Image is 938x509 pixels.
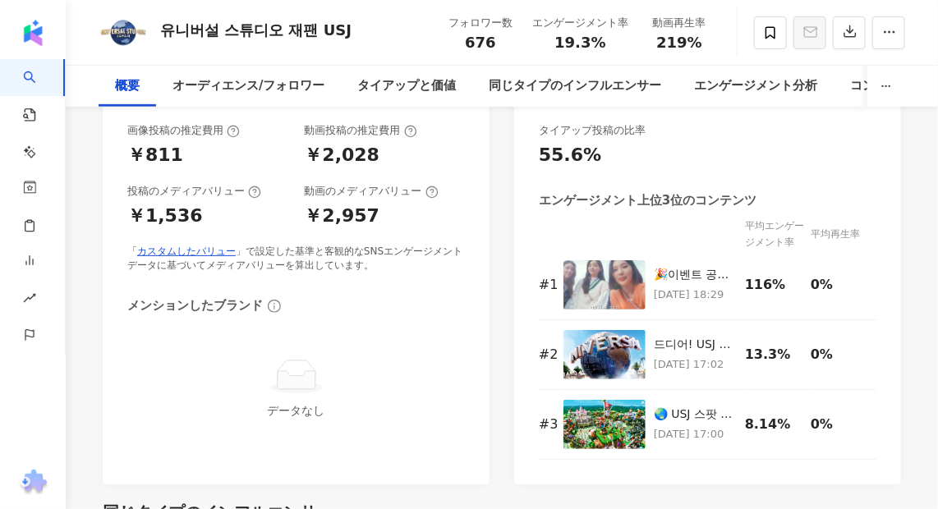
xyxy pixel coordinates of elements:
div: 平均再生率 [811,226,876,242]
div: タイアップと価値 [357,76,456,96]
div: 0% [811,415,868,433]
div: ￥2,028 [305,143,380,168]
div: 概要 [115,76,140,96]
div: 드디어! USJ 한국 공식 인스타그램 오픈✨ 여기서만 만날 수 있는 이벤트 정보와 파크 꿀팁, 앞으로 기대해 주세요! 놓치면 손해👀💖 팔로우하고 같이 즐겨요! 🙌 #USJ #... [654,337,737,353]
div: 同じタイプのインフルエンサー [489,76,661,96]
div: ￥811 [127,143,183,168]
span: rise [23,282,36,319]
div: エンゲージメント上位3位のコンテンツ [539,192,756,209]
div: 55.6% [539,143,601,168]
img: 🎉이벤트 공지 USJ 한국 공식 인스타그램 오픈 기념! 🌏 신규 팔로워분들을 위한 특별 이벤트를 시작합니다 ✨이 게시물 보신 분들만 참여 가능✨ 추첨을 통해 총 10분께 US... [563,260,646,310]
img: logo icon [20,20,46,46]
span: 19.3% [554,34,605,51]
div: 🌏 USJ 스팟 1 🌏 슈퍼 닌텐도 월드™ [PERSON_NAME]와 친구들의 세계 속에서 온몸으로 즐겨보세요! [PERSON_NAME]와 동키콩과 함께라면 어른도 아이도 모... [654,406,737,423]
div: 平均エンゲージメント率 [745,218,811,250]
a: カスタムしたバリュー [137,245,236,257]
div: メンションしたブランド [127,297,263,314]
div: 116% [745,276,802,294]
div: 13.3% [745,346,802,364]
div: フォロワー数 [448,15,513,31]
span: 676 [465,34,496,51]
div: 유니버설 스튜디오 재팬 USJ [160,20,352,40]
img: KOL Avatar [99,8,148,57]
div: エンゲージメント分析 [694,76,817,96]
img: 드디어! USJ 한국 공식 인스타그램 오픈✨ 여기서만 만날 수 있는 이벤트 정보와 파크 꿀팁, 앞으로 기대해 주세요! 놓치면 손해👀💖 팔로우하고 같이 즐겨요! 🙌 #USJ #... [563,330,646,379]
div: 0% [811,276,868,294]
img: chrome extension [17,470,49,496]
div: ￥1,536 [127,204,203,229]
div: # 1 [539,276,555,294]
div: 「 」で設定した基準と客観的なSNSエンゲージメントデータに基づいてメディアバリューを算出しています。 [127,245,465,273]
span: 219% [656,34,702,51]
div: 画像投稿の推定費用 [127,123,240,138]
span: info-circle [265,297,283,315]
div: タイアップ投稿の比率 [539,123,646,138]
p: [DATE] 17:02 [654,355,737,374]
div: 8.14% [745,415,802,433]
div: データなし [134,401,458,420]
div: ￥2,957 [305,204,380,229]
img: 🌏 USJ 스팟 1 🌏 슈퍼 닌텐도 월드™ 마리오와 친구들의 세계 속에서 온몸으로 즐겨보세요! 마리오와 동키콩과 함께라면 어른도 아이도 모두 야생으로 돌아가 무아지경 놀이에 ... [563,400,646,449]
div: 動画のメディアバリュー [305,184,439,199]
p: [DATE] 18:29 [654,286,737,304]
div: オーディエンス/フォロワー [172,76,324,96]
div: 動画投稿の推定費用 [305,123,417,138]
div: エンゲージメント率 [532,15,628,31]
div: # 3 [539,415,555,433]
p: [DATE] 17:00 [654,425,737,443]
div: 投稿のメディアバリュー [127,184,261,199]
div: 0% [811,346,868,364]
div: 🎉이벤트 공지 USJ 한국 공식 인스타그램 오픈 기념! 🌏 신규 팔로워분들을 위한 특별 이벤트를 시작합니다 ✨이 게시물 보신 분들만 참여 가능✨ 추첨을 통해 총 10분께 US... [654,267,737,283]
div: # 2 [539,346,555,364]
div: 動画再生率 [648,15,710,31]
a: search [23,59,56,236]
